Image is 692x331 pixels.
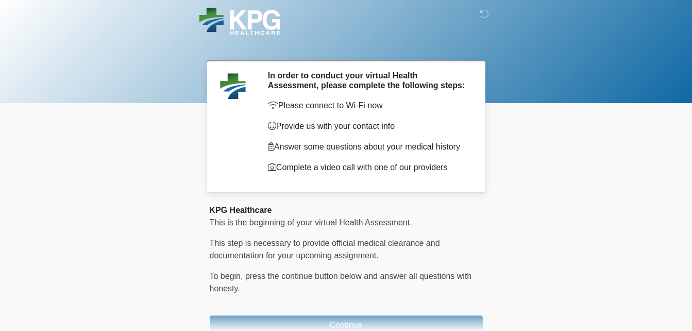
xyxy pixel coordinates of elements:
[268,120,467,133] p: Provide us with your contact info
[268,161,467,174] p: Complete a video call with one of our providers
[210,218,412,227] span: This is the beginning of your virtual Health Assessment.
[210,239,440,260] span: This step is necessary to provide official medical clearance and documentation for your upcoming ...
[210,272,472,293] span: To begin, ﻿﻿﻿﻿﻿﻿﻿﻿﻿﻿﻿﻿﻿﻿﻿﻿﻿press the continue button below and answer all questions with honesty.
[210,204,483,217] div: KPG Healthcare
[268,71,467,90] h2: In order to conduct your virtual Health Assessment, please complete the following steps:
[268,141,467,153] p: Answer some questions about your medical history
[217,71,248,102] img: Agent Avatar
[268,100,467,112] p: Please connect to Wi-Fi now
[199,8,280,35] img: KPG Healthcare Logo
[202,37,491,56] h1: ‎ ‎ ‎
